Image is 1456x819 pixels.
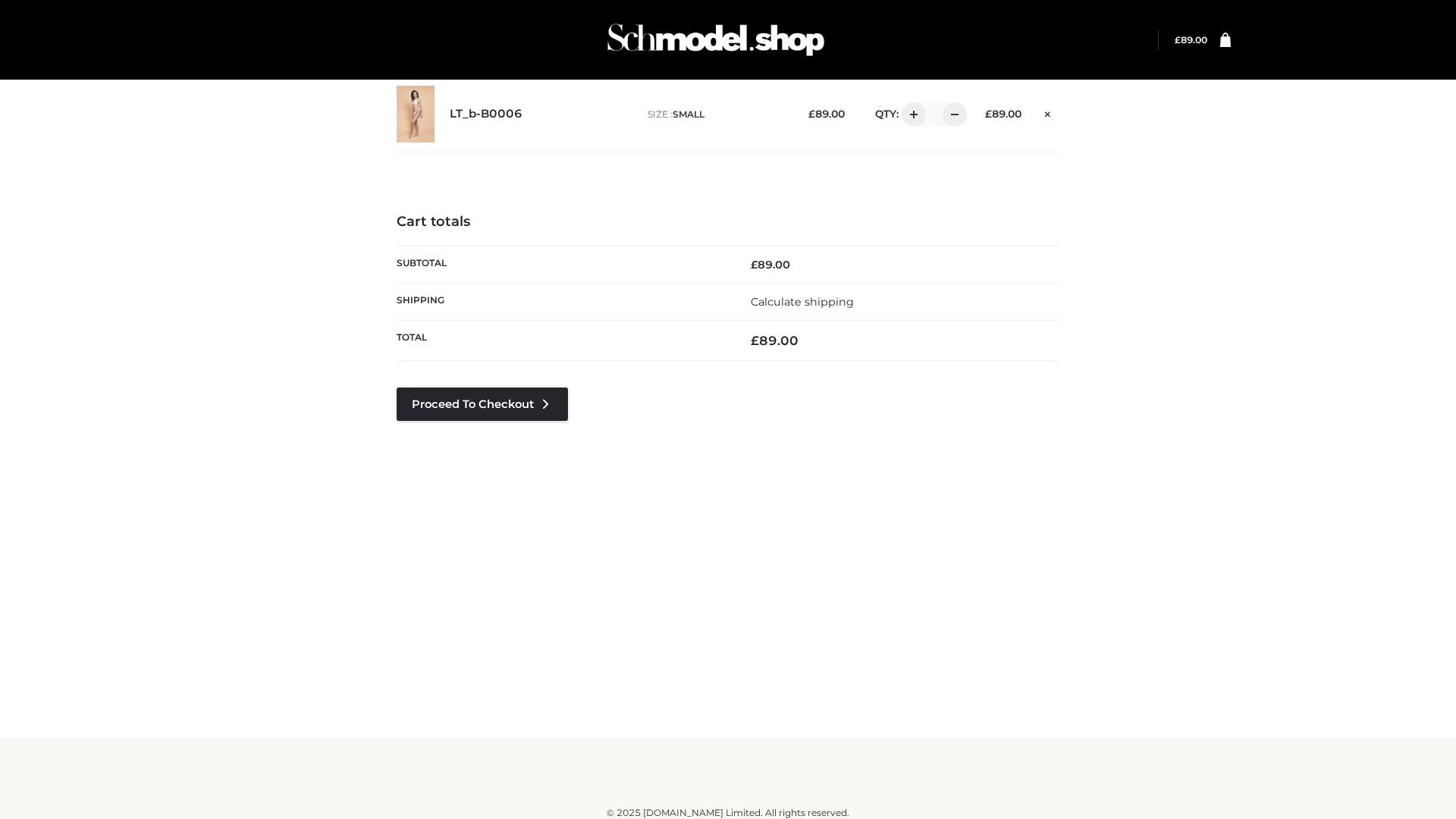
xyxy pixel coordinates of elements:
span: £ [751,258,758,271]
a: Proceed to Checkout [397,388,568,421]
a: LT_b-B0006 [450,107,522,121]
th: Subtotal [397,246,728,283]
a: Calculate shipping [751,295,854,309]
img: Schmodel Admin 964 [602,10,830,70]
a: £89.00 [1175,34,1207,45]
bdi: 89.00 [1175,34,1207,45]
h4: Cart totals [397,214,1059,231]
th: Total [397,321,728,361]
bdi: 89.00 [751,333,799,348]
div: QTY: [860,102,962,127]
span: £ [985,108,992,120]
span: £ [751,333,759,348]
bdi: 89.00 [985,108,1021,120]
a: Remove this item [1037,102,1059,122]
bdi: 89.00 [808,108,845,120]
p: size : [648,108,785,121]
bdi: 89.00 [751,258,790,271]
span: SMALL [673,108,704,120]
th: Shipping [397,283,728,320]
span: £ [1175,34,1181,45]
span: £ [808,108,815,120]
